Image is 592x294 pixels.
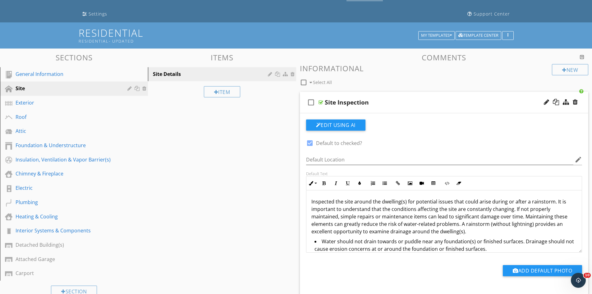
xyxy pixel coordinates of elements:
a: Support Center [465,8,512,20]
span: 10 [584,273,591,278]
i: edit [575,156,582,163]
div: Support Center [474,11,510,17]
i: check_box_outline_blank [306,95,316,110]
button: Edit Using AI [306,119,365,131]
li: Water should not drain towards or puddle near any foundation(s) or finished surfaces. Drainage sh... [314,238,577,254]
p: Inspected the site around the dwelling(s) for potential issues that could arise during or after a... [311,198,577,235]
div: Default Text [306,171,582,176]
a: Settings [80,8,110,20]
div: Roof [16,113,118,121]
iframe: Intercom live chat [571,273,586,288]
div: Attic [16,127,118,135]
div: My Templates [421,33,452,38]
button: Italic (Ctrl+I) [330,177,342,189]
div: Attached Garage [16,255,118,263]
span: Select All [313,79,332,85]
div: Chimney & Fireplace [16,170,118,177]
div: Detached Building(s) [16,241,118,249]
div: Settings [89,11,107,17]
button: Unordered List [379,177,391,189]
div: Site [16,85,118,92]
button: Add Default Photo [503,265,582,276]
div: Residential- Updated [79,39,420,44]
button: Insert Table [428,177,439,189]
div: General Information [16,70,118,78]
button: My Templates [418,31,455,40]
div: Carport [16,269,118,277]
div: Plumbing [16,198,118,206]
button: Ordered List [367,177,379,189]
button: Underline (Ctrl+U) [342,177,354,189]
button: Template Center [456,31,501,40]
h3: Comments [300,53,589,62]
div: Item [204,86,241,97]
button: Inline Style [306,177,318,189]
div: Exterior [16,99,118,106]
button: Clear Formatting [453,177,465,189]
h3: Informational [300,64,589,72]
button: Bold (Ctrl+B) [318,177,330,189]
button: Colors [354,177,365,189]
div: Site Inspection [325,99,369,106]
button: Code View [441,177,453,189]
a: Template Center [456,32,501,38]
div: Insulation, Ventilation & Vapor Barrier(s) [16,156,118,163]
div: Heating & Cooling [16,213,118,220]
button: Insert Image (Ctrl+P) [404,177,416,189]
button: Insert Link (Ctrl+K) [392,177,404,189]
div: Electric [16,184,118,192]
div: Interior Systems & Components [16,227,118,234]
input: Default Location [306,155,574,165]
div: Foundation & Understructure [16,142,118,149]
button: Insert Video [416,177,428,189]
div: Site Details [153,70,269,78]
h1: Residential [79,27,514,43]
div: New [552,64,588,75]
h3: Items [148,53,296,62]
label: Default to checked? [316,140,362,146]
div: Template Center [458,33,498,38]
